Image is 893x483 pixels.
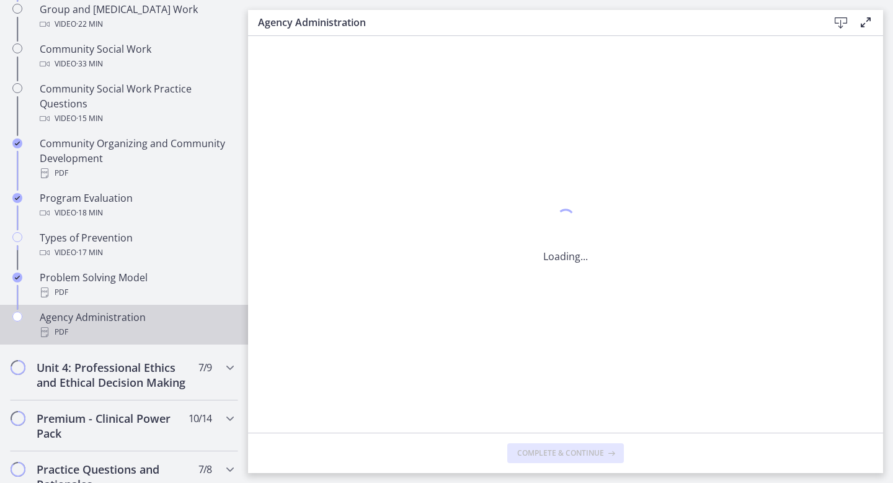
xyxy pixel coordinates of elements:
div: Community Social Work [40,42,233,71]
span: Complete & continue [517,448,604,458]
h2: Premium - Clinical Power Pack [37,411,188,441]
div: Program Evaluation [40,191,233,220]
span: · 22 min [76,17,103,32]
div: 1 [543,205,588,234]
div: Video [40,17,233,32]
div: Video [40,111,233,126]
span: 7 / 9 [198,360,211,375]
div: Community Organizing and Community Development [40,136,233,181]
span: · 15 min [76,111,103,126]
span: 7 / 8 [198,462,211,477]
p: Loading... [543,249,588,264]
div: Problem Solving Model [40,270,233,300]
h3: Agency Administration [258,15,809,30]
div: Types of Prevention [40,230,233,260]
div: PDF [40,166,233,181]
div: Video [40,205,233,220]
div: Community Social Work Practice Questions [40,81,233,126]
div: Video [40,245,233,260]
h2: Unit 4: Professional Ethics and Ethical Decision Making [37,360,188,390]
div: Agency Administration [40,310,233,340]
span: 10 / 14 [189,411,211,426]
div: Group and [MEDICAL_DATA] Work [40,2,233,32]
div: PDF [40,285,233,300]
div: PDF [40,325,233,340]
i: Completed [12,193,22,203]
span: · 33 min [76,56,103,71]
i: Completed [12,138,22,148]
div: Video [40,56,233,71]
button: Complete & continue [507,443,624,463]
i: Completed [12,273,22,282]
span: · 18 min [76,205,103,220]
span: · 17 min [76,245,103,260]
